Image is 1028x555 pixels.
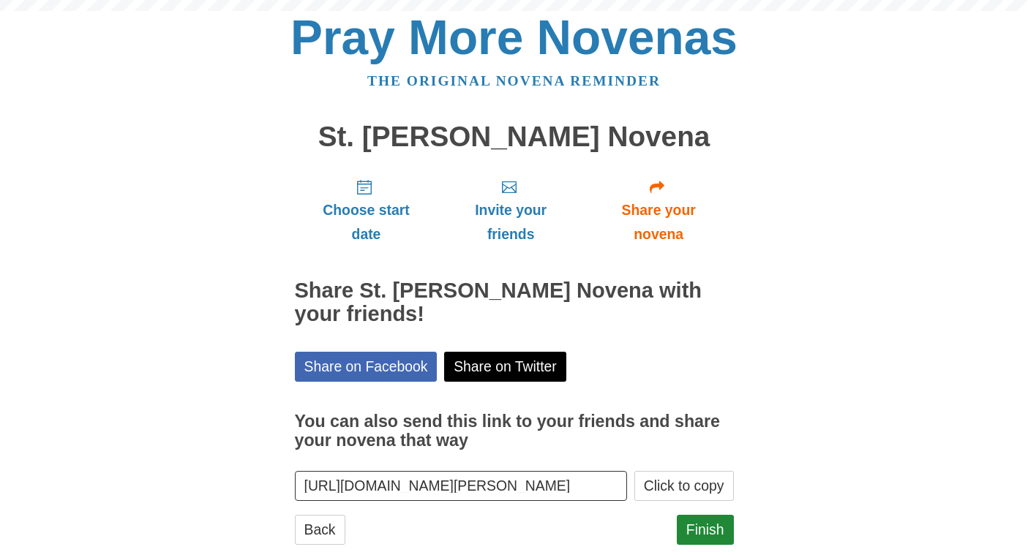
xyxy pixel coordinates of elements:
[295,167,438,254] a: Choose start date
[634,471,734,501] button: Click to copy
[295,412,734,450] h3: You can also send this link to your friends and share your novena that way
[677,515,734,545] a: Finish
[438,167,583,254] a: Invite your friends
[295,515,345,545] a: Back
[295,279,734,326] h2: Share St. [PERSON_NAME] Novena with your friends!
[452,198,569,246] span: Invite your friends
[309,198,424,246] span: Choose start date
[444,352,566,382] a: Share on Twitter
[295,352,438,382] a: Share on Facebook
[367,73,661,88] a: The original novena reminder
[584,167,734,254] a: Share your novena
[599,198,719,246] span: Share your novena
[290,10,738,64] a: Pray More Novenas
[295,121,734,153] h1: St. [PERSON_NAME] Novena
